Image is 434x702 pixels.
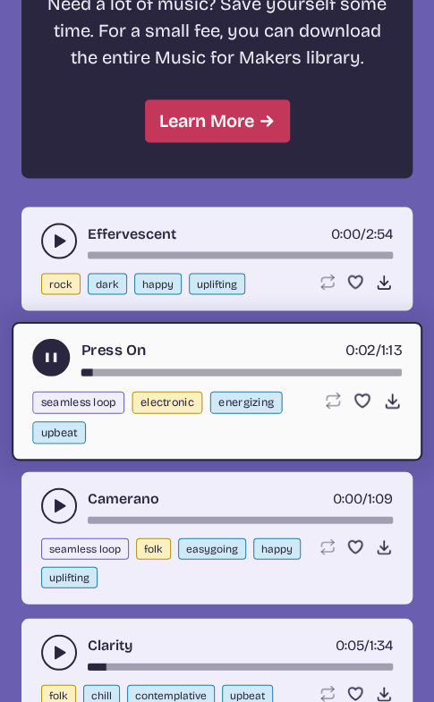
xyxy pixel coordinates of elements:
button: uplifting [189,273,245,294]
button: Loop [318,684,336,702]
button: rock [41,273,81,294]
div: song-time-bar [88,251,393,258]
button: happy [253,537,301,559]
a: Clarity [88,634,132,655]
button: play-pause toggle [41,223,77,258]
div: / [336,634,393,655]
button: energizing [210,391,283,413]
button: Loop [318,273,336,291]
button: uplifting [41,566,98,588]
button: dark [88,273,127,294]
span: timer [331,224,361,241]
button: Loop [323,391,342,410]
a: Effervescent [88,223,176,244]
span: 1:34 [370,636,393,653]
button: happy [134,273,182,294]
button: play-pause toggle [32,338,70,376]
button: Favorite [353,391,371,410]
button: electronic [132,391,202,413]
button: easygoing [178,537,246,559]
span: 1:13 [381,340,402,358]
button: Favorite [346,684,364,702]
button: Loop [318,537,336,555]
span: 1:09 [368,489,393,506]
span: 2:54 [366,224,393,241]
button: play-pause toggle [41,634,77,670]
div: / [345,338,402,360]
a: Camerano [88,487,159,509]
button: seamless loop [41,537,129,559]
button: Favorite [346,537,364,555]
button: Favorite [346,273,364,291]
div: song-time-bar [88,516,393,523]
button: upbeat [32,421,86,444]
div: song-time-bar [81,368,402,376]
button: folk [136,537,171,559]
span: timer [336,636,364,653]
a: Press On [81,338,146,360]
a: Learn More [145,99,290,142]
span: timer [333,489,362,506]
div: song-time-bar [88,663,393,670]
button: seamless loop [32,391,124,413]
span: timer [345,340,376,358]
div: / [331,223,393,244]
div: / [333,487,393,509]
button: play-pause toggle [41,487,77,523]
